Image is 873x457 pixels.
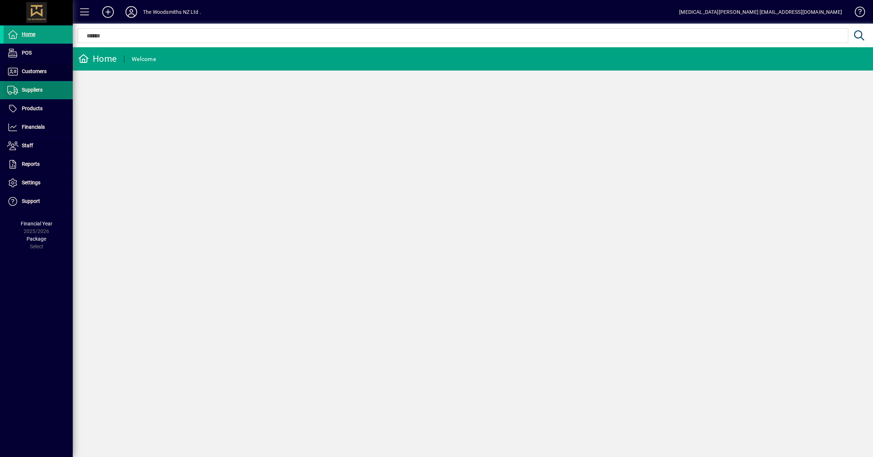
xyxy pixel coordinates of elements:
[22,105,43,111] span: Products
[22,87,43,93] span: Suppliers
[22,143,33,148] span: Staff
[4,137,73,155] a: Staff
[4,44,73,62] a: POS
[4,100,73,118] a: Products
[22,198,40,204] span: Support
[22,180,40,185] span: Settings
[849,1,864,25] a: Knowledge Base
[679,6,842,18] div: [MEDICAL_DATA][PERSON_NAME] [EMAIL_ADDRESS][DOMAIN_NAME]
[120,5,143,19] button: Profile
[4,63,73,81] a: Customers
[27,236,46,242] span: Package
[96,5,120,19] button: Add
[22,161,40,167] span: Reports
[132,53,156,65] div: Welcome
[22,31,35,37] span: Home
[22,50,32,56] span: POS
[4,192,73,211] a: Support
[21,221,52,227] span: Financial Year
[4,174,73,192] a: Settings
[78,53,117,65] div: Home
[4,155,73,173] a: Reports
[4,81,73,99] a: Suppliers
[143,6,201,18] div: The Woodsmiths NZ Ltd .
[4,118,73,136] a: Financials
[22,124,45,130] span: Financials
[22,68,47,74] span: Customers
